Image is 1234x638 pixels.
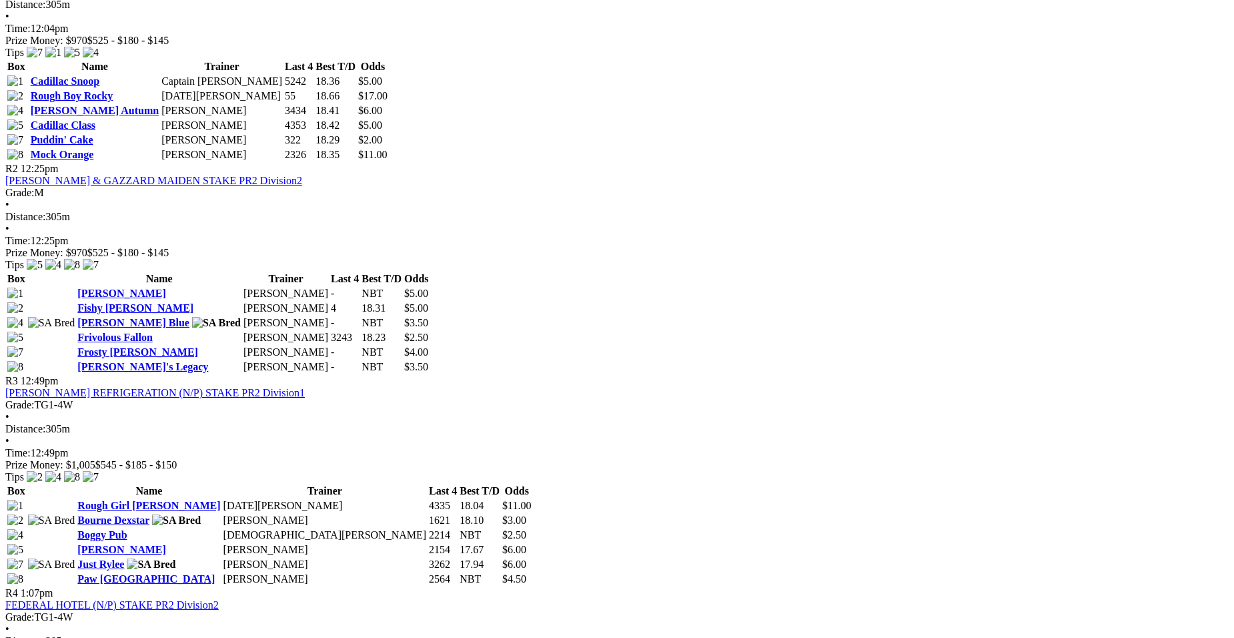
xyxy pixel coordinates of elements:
[7,317,23,329] img: 4
[358,75,382,87] span: $5.00
[358,105,382,116] span: $6.00
[87,247,169,258] span: $525 - $180 - $145
[7,61,25,72] span: Box
[77,515,149,526] a: Bourne Dexstar
[459,558,500,571] td: 17.94
[361,287,402,300] td: NBT
[315,75,356,88] td: 18.36
[223,573,428,586] td: [PERSON_NAME]
[428,573,458,586] td: 2564
[127,559,175,571] img: SA Bred
[5,163,18,174] span: R2
[284,119,314,132] td: 4353
[28,515,75,527] img: SA Bred
[243,316,329,330] td: [PERSON_NAME]
[7,573,23,585] img: 8
[7,75,23,87] img: 1
[428,514,458,527] td: 1621
[502,529,526,541] span: $2.50
[5,399,1229,411] div: TG1-4W
[358,119,382,131] span: $5.00
[21,375,59,386] span: 12:49pm
[77,529,127,541] a: Boggy Pub
[45,471,61,483] img: 4
[152,515,201,527] img: SA Bred
[404,272,429,286] th: Odds
[77,317,189,328] a: [PERSON_NAME] Blue
[315,119,356,132] td: 18.42
[64,259,80,271] img: 8
[7,288,23,300] img: 1
[95,459,177,470] span: $545 - $185 - $150
[361,346,402,359] td: NBT
[223,558,428,571] td: [PERSON_NAME]
[21,587,53,599] span: 1:07pm
[7,544,23,556] img: 5
[5,611,1229,623] div: TG1-4W
[428,543,458,557] td: 2154
[284,133,314,147] td: 322
[502,515,526,526] span: $3.00
[7,273,25,284] span: Box
[77,361,208,372] a: [PERSON_NAME]'s Legacy
[161,133,283,147] td: [PERSON_NAME]
[5,199,9,210] span: •
[7,332,23,344] img: 5
[64,471,80,483] img: 8
[77,485,221,498] th: Name
[5,223,9,234] span: •
[77,272,241,286] th: Name
[77,559,124,570] a: Just Rylee
[5,47,24,58] span: Tips
[77,288,165,299] a: [PERSON_NAME]
[330,360,360,374] td: -
[5,35,1229,47] div: Prize Money: $970
[330,302,360,315] td: 4
[5,411,9,422] span: •
[223,543,428,557] td: [PERSON_NAME]
[5,435,9,446] span: •
[45,47,61,59] img: 1
[27,47,43,59] img: 7
[83,47,99,59] img: 4
[161,148,283,162] td: [PERSON_NAME]
[404,332,428,343] span: $2.50
[5,459,1229,471] div: Prize Money: $1,005
[192,317,241,329] img: SA Bred
[459,529,500,542] td: NBT
[161,104,283,117] td: [PERSON_NAME]
[284,75,314,88] td: 5242
[502,500,531,511] span: $11.00
[330,316,360,330] td: -
[315,148,356,162] td: 18.35
[28,317,75,329] img: SA Bred
[5,423,45,434] span: Distance:
[502,544,526,555] span: $6.00
[502,485,532,498] th: Odds
[330,287,360,300] td: -
[27,259,43,271] img: 5
[459,485,500,498] th: Best T/D
[361,272,402,286] th: Best T/D
[5,447,31,458] span: Time:
[83,259,99,271] img: 7
[5,247,1229,259] div: Prize Money: $970
[7,361,23,373] img: 8
[5,211,45,222] span: Distance:
[330,331,360,344] td: 3243
[358,90,388,101] span: $17.00
[7,346,23,358] img: 7
[27,471,43,483] img: 2
[330,272,360,286] th: Last 4
[361,360,402,374] td: NBT
[83,471,99,483] img: 7
[361,331,402,344] td: 18.23
[64,47,80,59] img: 5
[5,23,31,34] span: Time:
[404,317,428,328] span: $3.50
[161,75,283,88] td: Captain [PERSON_NAME]
[358,134,382,145] span: $2.00
[161,119,283,132] td: [PERSON_NAME]
[361,316,402,330] td: NBT
[243,360,329,374] td: [PERSON_NAME]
